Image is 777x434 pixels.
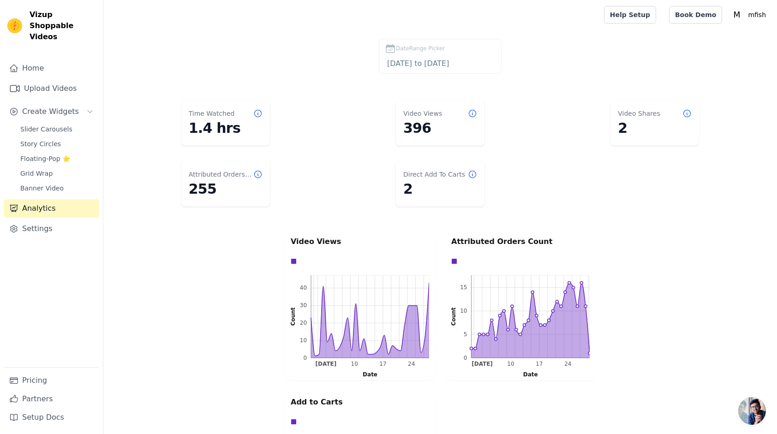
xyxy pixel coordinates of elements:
span: Vizup Shoppable Videos [30,9,96,42]
dt: Direct Add To Carts [403,170,465,179]
a: Pricing [4,371,99,390]
circle: 16 [580,281,583,284]
circle: 4 [495,338,497,340]
span: Floating-Pop ⭐ [20,154,70,163]
g: left axis [280,275,311,361]
circle: 2 [474,347,477,350]
circle: 8 [548,319,550,322]
text: Date [363,371,377,378]
text: 0 [303,355,307,361]
text: 40 [300,285,307,291]
text: Count [290,307,296,326]
a: 开放式聊天 [738,397,766,425]
a: Help Setup [604,6,656,24]
circle: 15 [572,286,575,289]
g: bottom ticks [471,358,590,368]
text: 17 [379,361,386,367]
circle: 12 [556,300,558,303]
circle: 11 [511,305,514,308]
text: 24 [564,361,571,367]
text: 30 [300,302,307,309]
circle: 9 [498,314,501,317]
circle: 14 [564,291,567,294]
dd: 1.4 hrs [189,120,263,137]
g: left axis [440,275,472,361]
g: Sun Aug 17 2025 00:00:00 GMT+0800 (中国标准时间) [379,361,386,367]
a: Upload Videos [4,79,99,98]
dt: Attributed Orders Count [189,170,253,179]
span: Slider Carousels [20,125,72,134]
g: left ticks [300,275,311,361]
a: Setup Docs [4,408,99,427]
g: Sun Aug 03 2025 00:00:00 GMT+0800 (中国标准时间) [472,361,493,367]
g: Sun Aug 17 2025 00:00:00 GMT+0800 (中国标准时间) [536,361,543,367]
circle: 5 [486,333,489,336]
circle: 6 [507,328,509,331]
a: Grid Wrap [15,167,99,180]
span: DateRange Picker [396,44,445,53]
a: Slider Carousels [15,123,99,136]
dt: Time Watched [189,109,235,118]
circle: 5 [482,333,485,336]
p: Video Views [291,236,429,247]
dt: Video Views [403,109,442,118]
button: M mfish [729,6,770,23]
text: 24 [408,361,415,367]
p: Attributed Orders Count [451,236,590,247]
circle: 11 [584,305,587,308]
text: 10 [300,337,307,344]
a: Partners [4,390,99,408]
a: Floating-Pop ⭐ [15,152,99,165]
circle: 5 [519,333,522,336]
circle: 2 [470,347,472,350]
p: mfish [744,6,770,23]
div: Data groups [288,416,427,427]
text: [DATE] [316,361,337,367]
dd: 255 [189,181,263,197]
div: Data groups [288,256,427,267]
text: 10 [507,361,514,367]
text: 10 [460,308,467,314]
circle: 7 [544,324,546,327]
a: Book Demo [669,6,722,24]
circle: 14 [531,291,534,294]
text: 0 [464,355,467,361]
dd: 2 [618,120,692,137]
g: 15 [460,284,467,291]
circle: 10 [551,309,554,312]
text: 5 [464,331,467,338]
circle: 1 [588,352,591,355]
dd: 396 [403,120,477,137]
circle: 6 [515,328,518,331]
g: Sun Aug 10 2025 00:00:00 GMT+0800 (中国标准时间) [351,361,358,367]
g: left ticks [460,275,471,361]
span: Story Circles [20,139,61,149]
span: Grid Wrap [20,169,53,178]
circle: 10 [502,309,505,312]
div: Data groups [449,256,587,267]
circle: 16 [568,281,571,284]
g: Sun Aug 03 2025 00:00:00 GMT+0800 (中国标准时间) [316,361,337,367]
span: Banner Video [20,184,64,193]
input: DateRange Picker [385,58,496,70]
g: bottom ticks [311,358,429,368]
g: Sun Aug 24 2025 00:00:00 GMT+0800 (中国标准时间) [408,361,415,367]
g: Sun Aug 24 2025 00:00:00 GMT+0800 (中国标准时间) [564,361,571,367]
text: Date [523,371,538,378]
circle: 9 [535,314,538,317]
a: Story Circles [15,137,99,150]
span: Create Widgets [22,106,79,117]
text: M [734,10,741,19]
circle: 7 [539,324,542,327]
g: Sun Aug 10 2025 00:00:00 GMT+0800 (中国标准时间) [507,361,514,367]
a: Settings [4,220,99,238]
button: Create Widgets [4,102,99,121]
text: 20 [300,320,307,326]
text: Count [450,307,457,326]
text: [DATE] [472,361,493,367]
circle: 7 [523,324,526,327]
circle: 11 [560,305,562,308]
